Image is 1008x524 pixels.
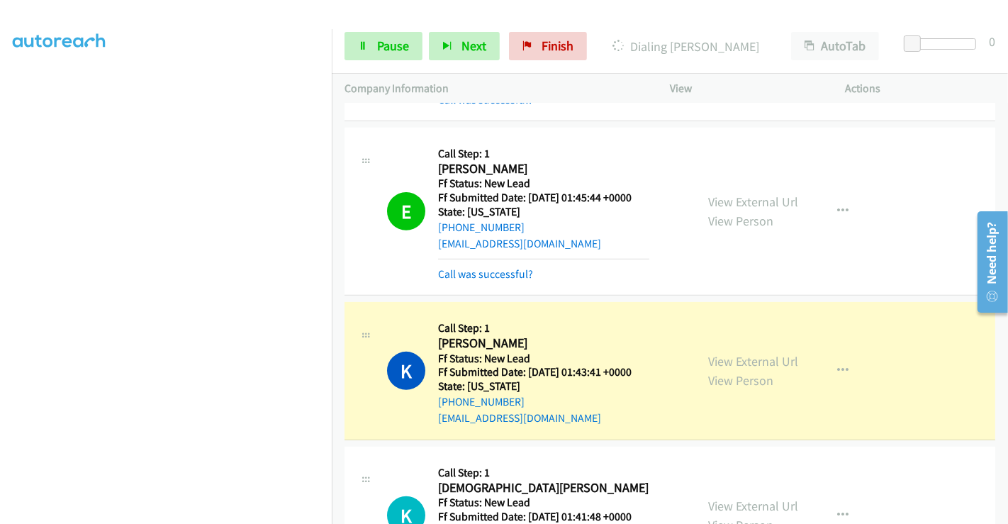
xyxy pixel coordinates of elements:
button: Next [429,32,500,60]
h5: State: [US_STATE] [438,379,649,394]
div: Delay between calls (in seconds) [911,38,976,50]
a: [EMAIL_ADDRESS][DOMAIN_NAME] [438,237,601,250]
h5: Ff Status: New Lead [438,352,649,366]
h1: E [387,192,425,230]
h5: Call Step: 1 [438,466,649,480]
h5: Ff Submitted Date: [DATE] 01:43:41 +0000 [438,365,649,379]
span: Pause [377,38,409,54]
a: Finish [509,32,587,60]
a: View External Url [708,498,798,514]
h5: Call Step: 1 [438,321,649,335]
a: Call was successful? [438,93,533,106]
h1: K [387,352,425,390]
p: View [670,80,820,97]
a: View Person [708,372,773,389]
div: 0 [989,32,995,51]
button: AutoTab [791,32,879,60]
a: View External Url [708,194,798,210]
h5: State: [US_STATE] [438,205,649,219]
a: View External Url [708,353,798,369]
span: Next [461,38,486,54]
h2: [PERSON_NAME] [438,161,649,177]
p: Actions [846,80,996,97]
a: [PHONE_NUMBER] [438,221,525,234]
h5: Ff Status: New Lead [438,177,649,191]
a: Call was successful? [438,267,533,281]
h2: [DEMOGRAPHIC_DATA][PERSON_NAME] [438,480,649,496]
p: Company Information [345,80,644,97]
h5: Ff Status: New Lead [438,496,649,510]
h5: Call Step: 1 [438,147,649,161]
span: Finish [542,38,573,54]
h5: Ff Submitted Date: [DATE] 01:41:48 +0000 [438,510,649,524]
a: Pause [345,32,422,60]
iframe: Resource Center [968,206,1008,318]
h2: [PERSON_NAME] [438,335,649,352]
p: Dialing [PERSON_NAME] [606,37,766,56]
h5: Ff Submitted Date: [DATE] 01:45:44 +0000 [438,191,649,205]
a: [PHONE_NUMBER] [438,395,525,408]
a: View Person [708,213,773,229]
a: [EMAIL_ADDRESS][DOMAIN_NAME] [438,411,601,425]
